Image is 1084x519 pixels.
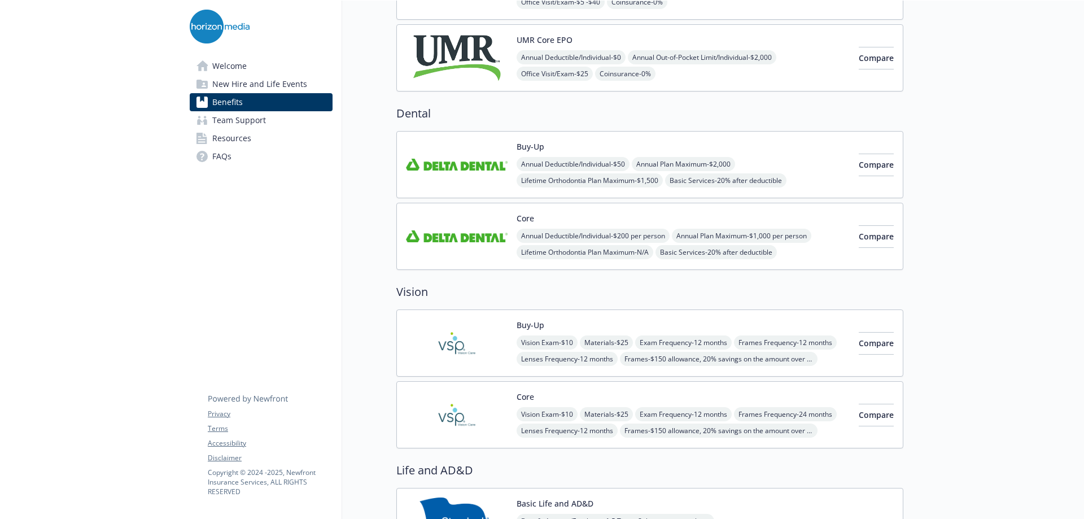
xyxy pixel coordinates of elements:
[212,129,251,147] span: Resources
[517,424,618,438] span: Lenses Frequency - 12 months
[406,141,508,189] img: Delta Dental Insurance Company carrier logo
[406,319,508,367] img: Vision Service Plan carrier logo
[580,407,633,421] span: Materials - $25
[517,50,626,64] span: Annual Deductible/Individual - $0
[190,93,333,111] a: Benefits
[212,93,243,111] span: Benefits
[517,157,630,171] span: Annual Deductible/Individual - $50
[859,332,894,355] button: Compare
[517,498,593,509] button: Basic Life and AD&D
[208,438,332,448] a: Accessibility
[672,229,811,243] span: Annual Plan Maximum - $1,000 per person
[406,34,508,82] img: UMR carrier logo
[517,407,578,421] span: Vision Exam - $10
[580,335,633,350] span: Materials - $25
[859,159,894,170] span: Compare
[635,335,732,350] span: Exam Frequency - 12 months
[212,75,307,93] span: New Hire and Life Events
[595,67,655,81] span: Coinsurance - 0%
[396,284,903,300] h2: Vision
[517,335,578,350] span: Vision Exam - $10
[859,231,894,242] span: Compare
[859,409,894,420] span: Compare
[859,225,894,248] button: Compare
[859,404,894,426] button: Compare
[859,47,894,69] button: Compare
[734,407,837,421] span: Frames Frequency - 24 months
[665,173,786,187] span: Basic Services - 20% after deductible
[212,147,231,165] span: FAQs
[208,468,332,496] p: Copyright © 2024 - 2025 , Newfront Insurance Services, ALL RIGHTS RESERVED
[517,173,663,187] span: Lifetime Orthodontia Plan Maximum - $1,500
[517,212,534,224] button: Core
[632,157,735,171] span: Annual Plan Maximum - $2,000
[208,453,332,463] a: Disclaimer
[190,147,333,165] a: FAQs
[190,75,333,93] a: New Hire and Life Events
[635,407,732,421] span: Exam Frequency - 12 months
[406,391,508,439] img: Vision Service Plan carrier logo
[859,154,894,176] button: Compare
[517,229,670,243] span: Annual Deductible/Individual - $200 per person
[517,141,544,152] button: Buy-Up
[396,105,903,122] h2: Dental
[212,57,247,75] span: Welcome
[859,338,894,348] span: Compare
[859,53,894,63] span: Compare
[406,212,508,260] img: Delta Dental Insurance Company carrier logo
[208,409,332,419] a: Privacy
[734,335,837,350] span: Frames Frequency - 12 months
[517,319,544,331] button: Buy-Up
[190,111,333,129] a: Team Support
[517,245,653,259] span: Lifetime Orthodontia Plan Maximum - N/A
[628,50,776,64] span: Annual Out-of-Pocket Limit/Individual - $2,000
[517,391,534,403] button: Core
[517,352,618,366] span: Lenses Frequency - 12 months
[517,67,593,81] span: Office Visit/Exam - $25
[212,111,266,129] span: Team Support
[396,462,903,479] h2: Life and AD&D
[620,424,818,438] span: Frames - $150 allowance, 20% savings on the amount over your allowance
[208,424,332,434] a: Terms
[517,34,572,46] button: UMR Core EPO
[190,57,333,75] a: Welcome
[655,245,777,259] span: Basic Services - 20% after deductible
[620,352,818,366] span: Frames - $150 allowance, 20% savings on the amount over your allowance
[190,129,333,147] a: Resources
